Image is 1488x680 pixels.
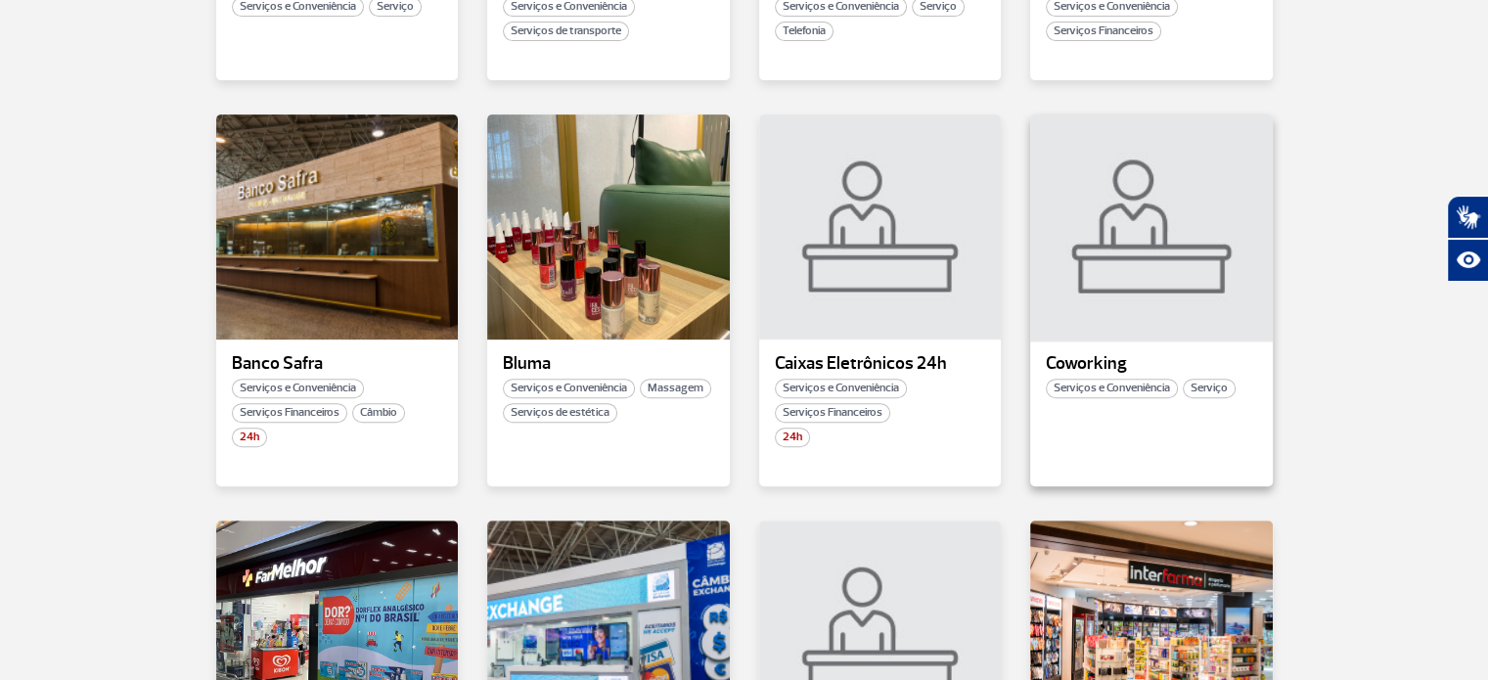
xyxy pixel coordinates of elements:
span: Serviços e Conveniência [232,379,364,398]
span: Serviços e Conveniência [1046,379,1178,398]
span: 24h [232,428,267,447]
span: Serviço [1183,379,1236,398]
span: Massagem [640,379,711,398]
span: Telefonia [775,22,834,41]
span: Serviços e Conveniência [775,379,907,398]
button: Abrir recursos assistivos. [1447,239,1488,282]
p: Bluma [503,354,714,374]
span: Serviços Financeiros [232,403,347,423]
p: Banco Safra [232,354,443,374]
p: Coworking [1046,354,1257,374]
span: Câmbio [352,403,405,423]
span: Serviços Financeiros [1046,22,1161,41]
span: Serviços e Conveniência [503,379,635,398]
span: Serviços de estética [503,403,617,423]
span: Serviços Financeiros [775,403,890,423]
span: 24h [775,428,810,447]
p: Caixas Eletrônicos 24h [775,354,986,374]
button: Abrir tradutor de língua de sinais. [1447,196,1488,239]
div: Plugin de acessibilidade da Hand Talk. [1447,196,1488,282]
span: Serviços de transporte [503,22,629,41]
